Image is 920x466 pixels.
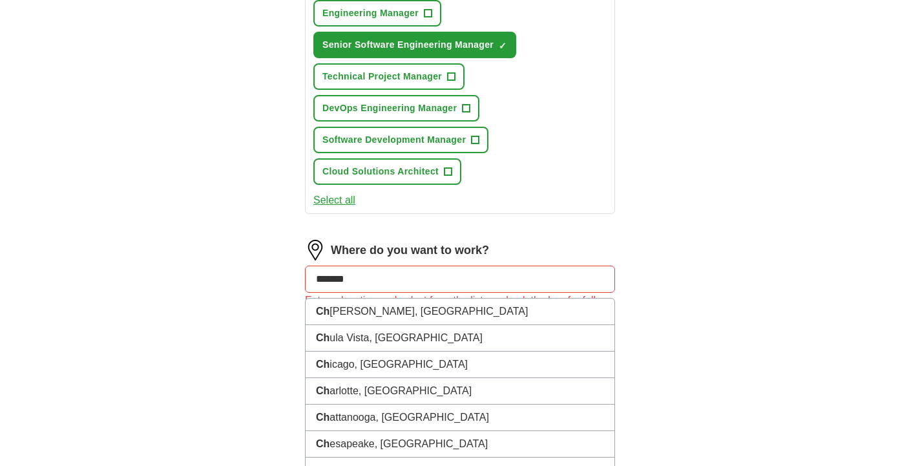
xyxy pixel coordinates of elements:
strong: Ch [316,412,329,423]
span: Cloud Solutions Architect [322,165,439,178]
span: Senior Software Engineering Manager [322,38,494,52]
li: ula Vista, [GEOGRAPHIC_DATA] [306,325,614,352]
span: ✓ [499,41,507,51]
button: Technical Project Manager [313,63,465,90]
span: Software Development Manager [322,133,466,147]
li: arlotte, [GEOGRAPHIC_DATA] [306,378,614,405]
strong: Ch [316,385,329,396]
button: DevOps Engineering Manager [313,95,479,122]
strong: Ch [316,332,329,343]
strong: Ch [316,359,329,370]
li: [PERSON_NAME], [GEOGRAPHIC_DATA] [306,299,614,325]
div: Enter a location and select from the list, or check the box for fully remote roles [305,293,615,324]
span: Technical Project Manager [322,70,442,83]
strong: Ch [316,306,329,317]
li: esapeake, [GEOGRAPHIC_DATA] [306,431,614,458]
button: Senior Software Engineering Manager✓ [313,32,516,58]
span: DevOps Engineering Manager [322,101,457,115]
button: Select all [313,193,355,208]
button: Software Development Manager [313,127,488,153]
strong: Ch [316,438,329,449]
img: location.png [305,240,326,260]
button: Cloud Solutions Architect [313,158,461,185]
label: Where do you want to work? [331,242,489,259]
li: icago, [GEOGRAPHIC_DATA] [306,352,614,378]
li: attanooga, [GEOGRAPHIC_DATA] [306,405,614,431]
span: Engineering Manager [322,6,419,20]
